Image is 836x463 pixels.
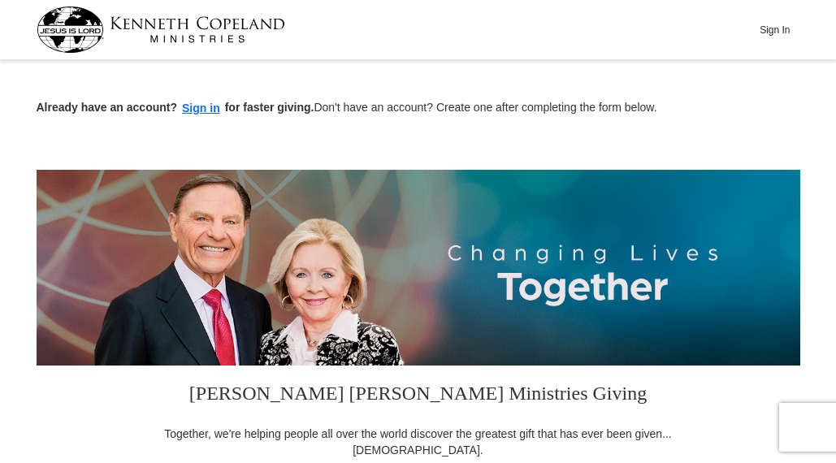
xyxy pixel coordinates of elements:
[154,366,682,426] h3: [PERSON_NAME] [PERSON_NAME] Ministries Giving
[37,6,285,53] img: kcm-header-logo.svg
[177,99,225,118] button: Sign in
[37,101,314,114] strong: Already have an account? for faster giving.
[37,99,800,118] p: Don't have an account? Create one after completing the form below.
[154,426,682,458] div: Together, we're helping people all over the world discover the greatest gift that has ever been g...
[751,17,799,42] button: Sign In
